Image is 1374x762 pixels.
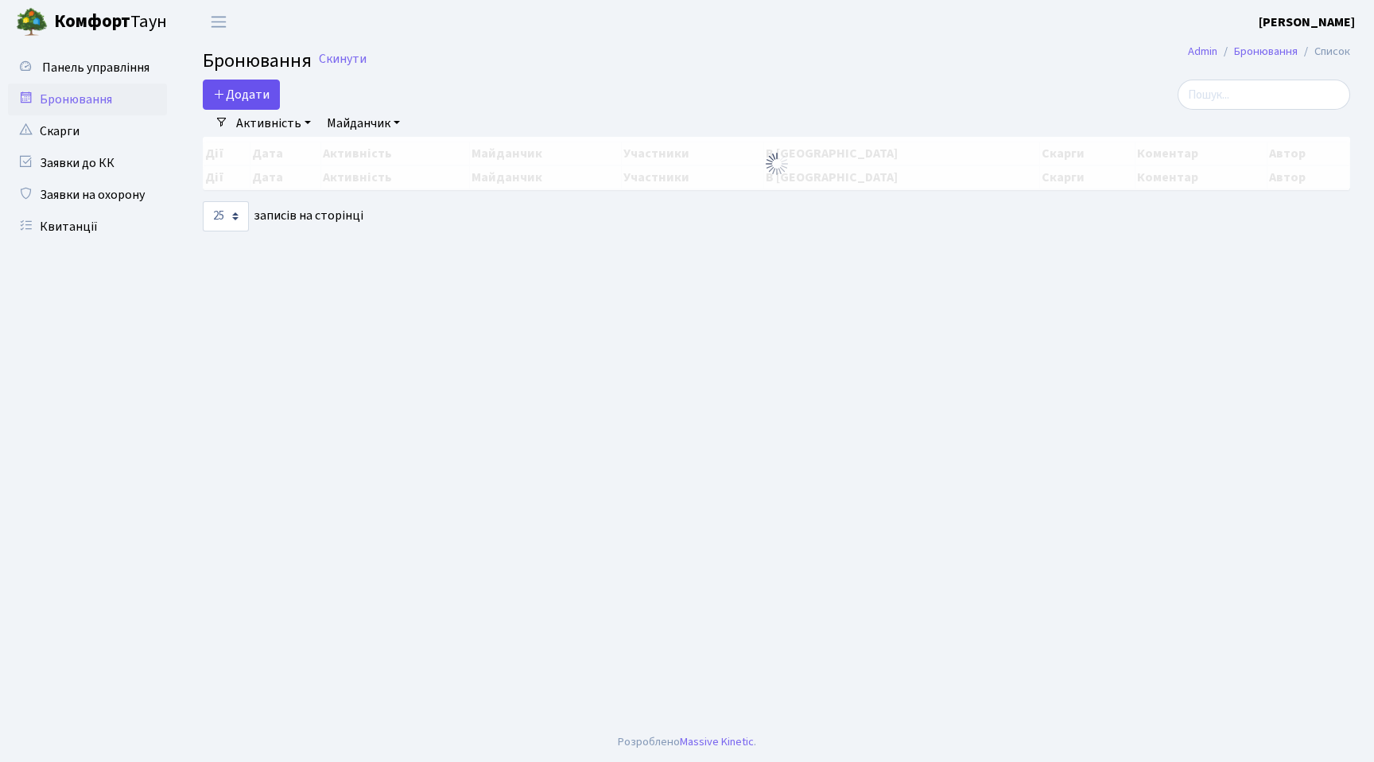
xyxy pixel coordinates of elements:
a: Admin [1188,43,1217,60]
a: Панель управління [8,52,167,84]
li: Список [1298,43,1350,60]
a: [PERSON_NAME] [1259,13,1355,32]
a: Заявки на охорону [8,179,167,211]
a: Майданчик [320,110,406,137]
img: logo.png [16,6,48,38]
a: Бронювання [8,84,167,115]
a: Скарги [8,115,167,147]
span: Таун [54,9,167,36]
button: Додати [203,80,280,110]
b: [PERSON_NAME] [1259,14,1355,31]
a: Активність [230,110,317,137]
b: Комфорт [54,9,130,34]
button: Переключити навігацію [199,9,239,35]
label: записів на сторінці [203,201,363,231]
div: Розроблено . [618,733,756,751]
select: записів на сторінці [203,201,249,231]
a: Заявки до КК [8,147,167,179]
span: Панель управління [42,59,149,76]
a: Скинути [319,52,367,67]
a: Бронювання [1234,43,1298,60]
img: Обробка... [764,151,790,177]
input: Пошук... [1178,80,1350,110]
nav: breadcrumb [1164,35,1374,68]
a: Квитанції [8,211,167,243]
a: Massive Kinetic [680,733,754,750]
span: Бронювання [203,47,312,75]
